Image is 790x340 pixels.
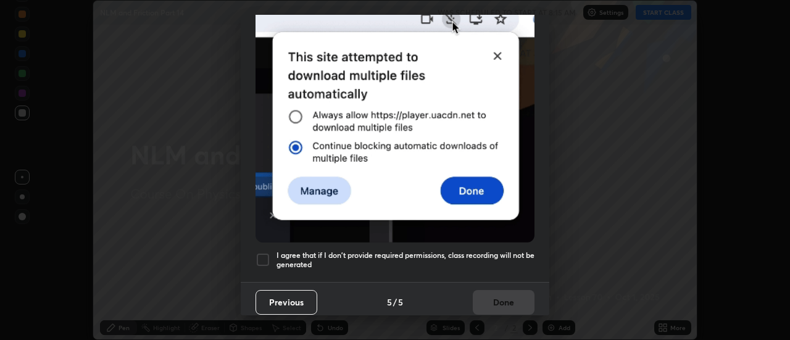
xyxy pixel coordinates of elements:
[398,296,403,309] h4: 5
[256,290,317,315] button: Previous
[387,296,392,309] h4: 5
[276,251,534,270] h5: I agree that if I don't provide required permissions, class recording will not be generated
[393,296,397,309] h4: /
